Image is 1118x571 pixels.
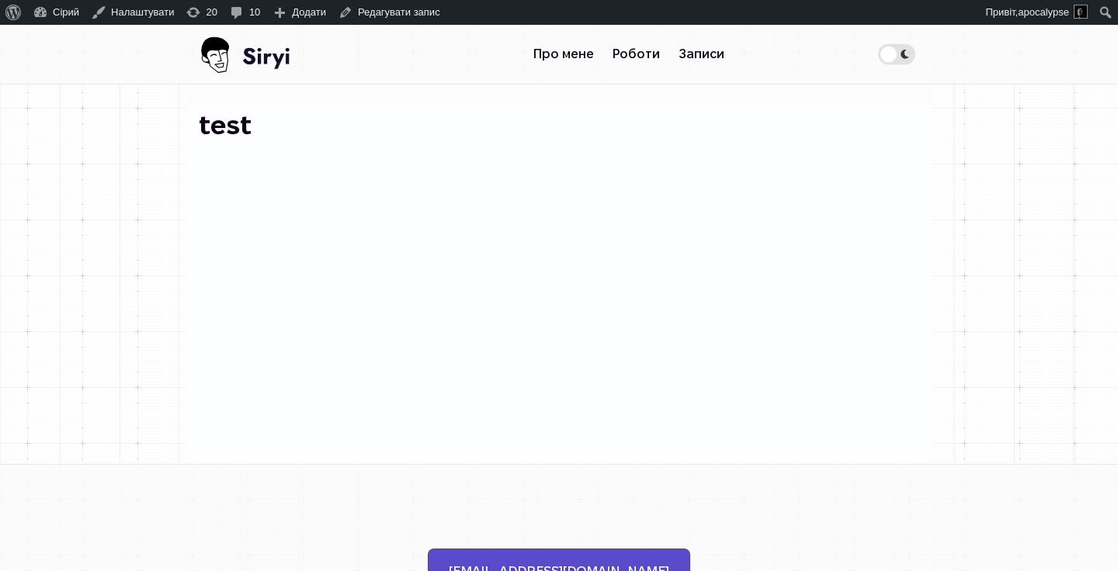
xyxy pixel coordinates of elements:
a: Роботи [603,39,669,70]
label: Theme switcher [878,43,915,64]
a: Записи [669,39,734,70]
img: Сірий [198,25,298,84]
a: Про мене [524,39,603,70]
span: apocalypse [1018,6,1069,18]
iframe: Spotify Embed: DOROFEEVA [199,164,919,437]
h1: test [199,112,919,139]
